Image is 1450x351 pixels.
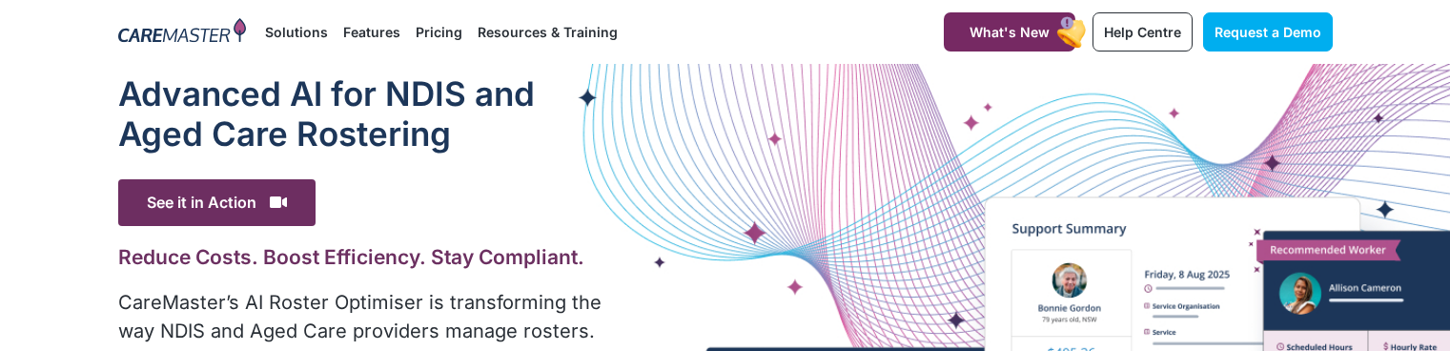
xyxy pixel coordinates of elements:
span: See it in Action [118,179,316,226]
a: What's New [944,12,1075,52]
p: CareMaster’s AI Roster Optimiser is transforming the way NDIS and Aged Care providers manage rost... [118,288,605,345]
a: Help Centre [1093,12,1193,52]
img: CareMaster Logo [118,18,247,47]
span: What's New [970,24,1050,40]
a: Request a Demo [1203,12,1333,52]
h2: Reduce Costs. Boost Efficiency. Stay Compliant. [118,245,605,269]
h1: Advanced Al for NDIS and Aged Care Rostering [118,73,605,154]
span: Help Centre [1104,24,1181,40]
span: Request a Demo [1215,24,1321,40]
